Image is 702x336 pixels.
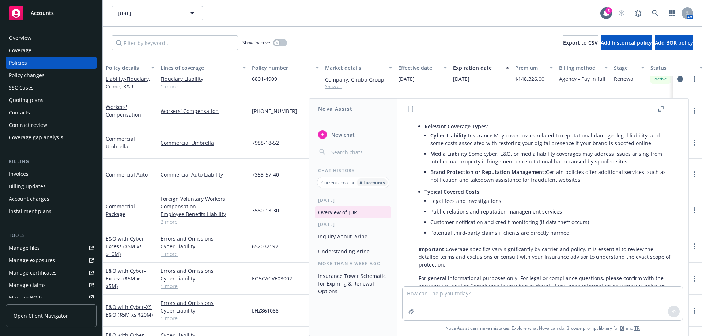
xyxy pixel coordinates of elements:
a: TR [634,325,640,331]
div: Policy changes [9,69,45,81]
button: Overview of [URL] [315,206,391,218]
button: Stage [611,59,648,76]
span: - Excess ($5M xs $10M) [106,235,146,257]
a: Manage exposures [6,254,97,266]
button: Add historical policy [601,35,652,50]
div: Billing [6,158,97,165]
a: Contacts [6,107,97,118]
div: Coverage gap analysis [9,132,63,143]
div: Market details [325,64,384,72]
span: Relevant Coverage Types: [424,123,488,130]
li: Public relations and reputation management services [430,206,672,217]
a: more [690,170,699,179]
p: Coverage specifics vary significantly by carrier and policy. It is essential to review the detail... [419,245,672,268]
a: Quoting plans [6,94,97,106]
li: Customer notification and credit monitoring (if data theft occurs) [430,217,672,227]
button: Inquiry About 'Arine' [315,230,391,242]
a: Manage claims [6,279,97,291]
a: Errors and Omissions [161,299,246,307]
a: Manage certificates [6,267,97,279]
a: BI [620,325,624,331]
div: Quoting plans [9,94,44,106]
button: Add BOR policy [655,35,693,50]
span: Media Liability: [430,150,469,157]
li: Legal fees and investigations [430,196,672,206]
div: Manage BORs [9,292,43,303]
a: 1 more [161,282,246,290]
div: Billing updates [9,181,46,192]
div: Manage certificates [9,267,57,279]
a: Commercial Umbrella [106,135,135,150]
a: Search [648,6,663,20]
div: Effective date [398,64,439,72]
a: 1 more [161,314,246,322]
div: Policy details [106,64,147,72]
button: Billing method [556,59,611,76]
div: Contacts [9,107,30,118]
a: Billing updates [6,181,97,192]
a: Commercial Auto Liability [161,171,246,178]
span: [DATE] [453,75,469,83]
a: Employee Benefits Liability [161,210,246,218]
a: circleInformation [676,75,684,83]
a: Coverage gap analysis [6,132,97,143]
span: - XS E&O ($5M xs $20M) [106,303,153,318]
a: Workers' Compensation [106,103,141,118]
button: New chat [315,128,391,141]
div: Manage claims [9,279,46,291]
span: Renewal [614,75,635,83]
span: Agency - Pay in full [559,75,605,83]
a: Commercial Auto [106,171,148,178]
span: Show inactive [242,39,270,46]
a: Switch app [665,6,679,20]
a: Commercial Umbrella [161,139,246,147]
div: Billing method [559,64,600,72]
button: Market details [322,59,395,76]
div: Status [650,64,695,72]
a: E&O with Cyber [106,303,153,318]
span: Accounts [31,10,54,16]
a: E&O with Cyber [106,235,146,257]
a: Manage files [6,242,97,254]
button: Expiration date [450,59,512,76]
span: Open Client Navigator [14,312,68,320]
div: Account charges [9,193,49,205]
li: Some cyber, E&O, or media liability coverages may address issues arising from intellectual proper... [430,148,672,167]
span: 652032192 [252,242,278,250]
div: [DATE] [309,197,397,203]
div: Policies [9,57,27,69]
div: Installment plans [9,205,52,217]
span: Nova Assist can make mistakes. Explore what Nova can do: Browse prompt library for and [445,321,640,336]
div: Stage [614,64,637,72]
div: Coverage [9,45,31,56]
a: E&O with Cyber [106,267,146,290]
div: [DATE] [309,221,397,227]
div: 5 [605,7,612,14]
button: Export to CSV [563,35,598,50]
a: SSC Cases [6,82,97,94]
span: Cyber Liability Insurance: [430,132,494,139]
p: For general informational purposes only. For legal or compliance questions, please confirm with t... [419,274,672,297]
a: Manage BORs [6,292,97,303]
div: Manage files [9,242,40,254]
a: Foreign Voluntary Workers Compensation [161,195,246,210]
a: Invoices [6,168,97,180]
span: LHZ861088 [252,307,279,314]
span: 7988-18-52 [252,139,279,147]
a: Coverage [6,45,97,56]
a: Accounts [6,3,97,23]
span: 3580-13-30 [252,207,279,214]
span: Show all [325,83,392,90]
span: - Excess ($5M xs $5M) [106,267,146,290]
div: SSC Cases [9,82,34,94]
a: more [690,106,699,115]
button: Policy details [103,59,158,76]
div: Tools [6,232,97,239]
h1: Nova Assist [318,105,352,113]
li: Certain policies offer additional services, such as notification and takedown assistance for frau... [430,167,672,185]
span: 7353-57-40 [252,171,279,178]
button: Insurance Tower Schematic for Expiring & Renewal Options [315,270,391,297]
a: Errors and Omissions [161,267,246,275]
button: [URL] [112,6,203,20]
span: Important: [419,246,446,253]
